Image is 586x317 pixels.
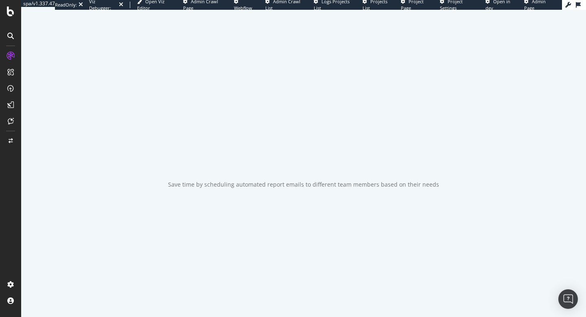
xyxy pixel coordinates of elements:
[55,2,77,8] div: ReadOnly:
[558,289,578,309] div: Open Intercom Messenger
[274,138,333,167] div: animation
[168,181,439,189] div: Save time by scheduling automated report emails to different team members based on their needs
[234,5,252,11] span: Webflow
